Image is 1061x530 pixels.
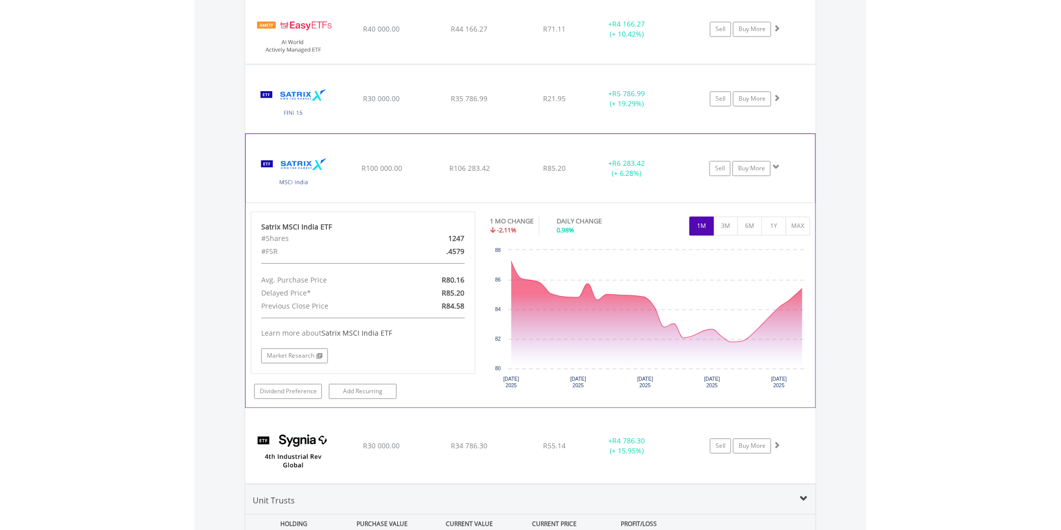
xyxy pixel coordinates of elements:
[261,348,328,363] a: Market Research
[261,328,465,338] div: Learn more about
[710,438,731,453] a: Sell
[250,77,336,131] img: TFSA.STXFIN.png
[329,384,397,399] a: Add Recurring
[733,22,771,37] a: Buy More
[771,376,787,388] text: [DATE] 2025
[321,328,392,338] span: Satrix MSCI India ETF
[251,146,337,199] img: TFSA.STXNDA.png
[637,376,653,388] text: [DATE] 2025
[543,441,566,450] span: R55.14
[254,232,399,245] div: #Shares
[497,225,517,234] span: -2.11%
[442,275,464,285] span: R80.16
[733,438,771,453] a: Buy More
[495,366,501,371] text: 80
[589,19,665,39] div: + (+ 10.42%)
[253,495,295,506] span: Unit Trusts
[399,232,472,245] div: 1247
[363,441,400,450] span: R30 000.00
[451,94,488,103] span: R35 786.99
[363,94,400,103] span: R30 000.00
[490,245,810,395] svg: Interactive chart
[254,384,322,399] a: Dividend Preference
[254,287,399,300] div: Delayed Price*
[613,19,645,29] span: R4 166.27
[254,300,399,313] div: Previous Close Price
[557,225,575,234] span: 0.98%
[495,247,501,253] text: 88
[543,24,566,34] span: R71.11
[250,8,336,61] img: TFSA.EASYAI.png
[543,163,566,173] span: R85.20
[261,222,465,232] div: Satrix MSCI India ETF
[449,163,490,173] span: R106 283.42
[710,161,731,176] a: Sell
[250,421,336,481] img: TFSA.SYG4IR.png
[710,22,731,37] a: Sell
[557,216,637,226] div: DAILY CHANGE
[710,91,731,106] a: Sell
[738,216,762,235] button: 6M
[399,245,472,258] div: .4579
[362,163,402,173] span: R100 000.00
[503,376,519,388] text: [DATE] 2025
[451,441,488,450] span: R34 786.30
[612,158,645,168] span: R6 283.42
[762,216,786,235] button: 1Y
[704,376,720,388] text: [DATE] 2025
[786,216,810,235] button: MAX
[689,216,714,235] button: 1M
[495,336,501,342] text: 82
[613,89,645,98] span: R5 786.99
[733,161,771,176] a: Buy More
[490,216,534,226] div: 1 MO CHANGE
[495,307,501,312] text: 84
[495,277,501,283] text: 86
[363,24,400,34] span: R40 000.00
[613,436,645,445] span: R4 786.30
[442,288,464,298] span: R85.20
[589,436,665,456] div: + (+ 15.95%)
[254,274,399,287] div: Avg. Purchase Price
[490,245,811,395] div: Chart. Highcharts interactive chart.
[589,158,664,178] div: + (+ 6.28%)
[733,91,771,106] a: Buy More
[589,89,665,109] div: + (+ 19.29%)
[451,24,488,34] span: R44 166.27
[543,94,566,103] span: R21.95
[570,376,586,388] text: [DATE] 2025
[442,301,464,311] span: R84.58
[254,245,399,258] div: #FSR
[714,216,738,235] button: 3M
